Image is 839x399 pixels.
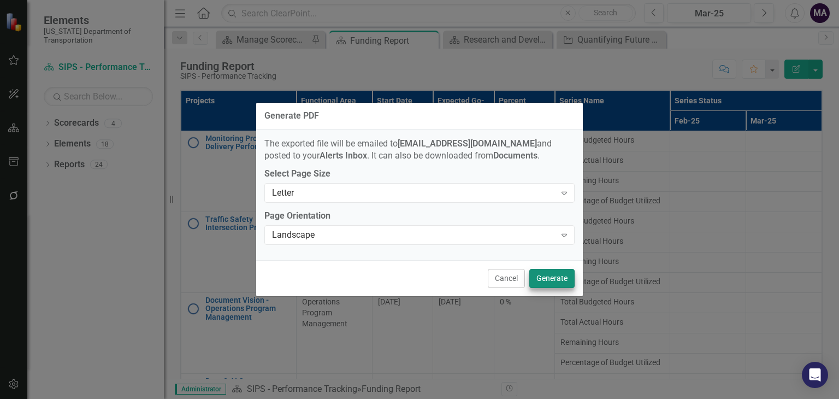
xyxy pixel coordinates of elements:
[320,150,367,161] strong: Alerts Inbox
[264,168,575,180] label: Select Page Size
[264,210,575,222] label: Page Orientation
[802,362,828,388] div: Open Intercom Messenger
[529,269,575,288] button: Generate
[264,111,319,121] div: Generate PDF
[272,229,556,242] div: Landscape
[493,150,537,161] strong: Documents
[488,269,525,288] button: Cancel
[272,187,556,199] div: Letter
[264,138,552,161] span: The exported file will be emailed to and posted to your . It can also be downloaded from .
[398,138,537,149] strong: [EMAIL_ADDRESS][DOMAIN_NAME]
